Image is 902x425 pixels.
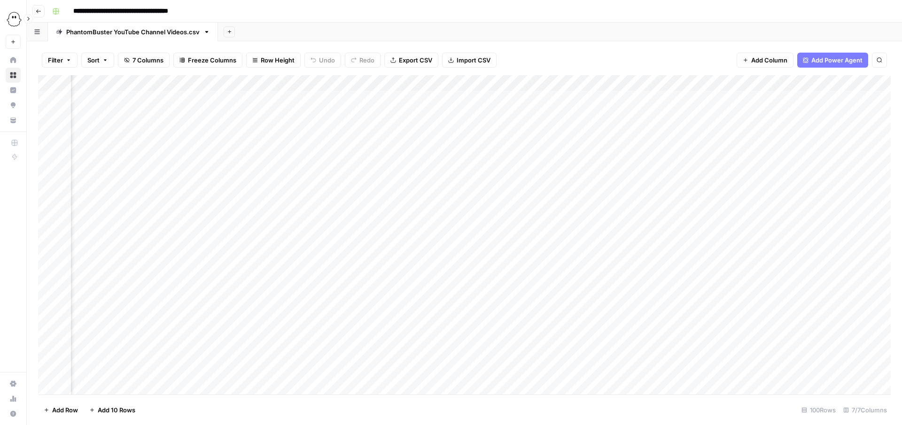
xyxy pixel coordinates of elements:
button: Undo [304,53,341,68]
button: Add Column [737,53,793,68]
span: Add Column [751,55,787,65]
span: Freeze Columns [188,55,236,65]
button: Row Height [246,53,301,68]
span: Redo [359,55,374,65]
a: PhantomBuster YouTube Channel Videos.csv [48,23,218,41]
a: Usage [6,391,21,406]
span: Import CSV [457,55,490,65]
button: Export CSV [384,53,438,68]
button: 7 Columns [118,53,170,68]
button: Workspace: PhantomBuster [6,8,21,31]
button: Add Power Agent [797,53,868,68]
button: Import CSV [442,53,497,68]
div: PhantomBuster YouTube Channel Videos.csv [66,27,200,37]
span: Add Row [52,405,78,415]
a: Your Data [6,113,21,128]
span: Add 10 Rows [98,405,135,415]
button: Freeze Columns [173,53,242,68]
button: Redo [345,53,381,68]
button: Add Row [38,402,84,417]
a: Browse [6,68,21,83]
a: Settings [6,376,21,391]
button: Sort [81,53,114,68]
span: Row Height [261,55,295,65]
img: PhantomBuster Logo [6,11,23,28]
span: Undo [319,55,335,65]
span: Sort [87,55,100,65]
button: Add 10 Rows [84,402,141,417]
span: Filter [48,55,63,65]
a: Insights [6,83,21,98]
span: Add Power Agent [811,55,863,65]
div: 100 Rows [798,402,840,417]
button: Filter [42,53,78,68]
button: Help + Support [6,406,21,421]
a: Opportunities [6,98,21,113]
a: Home [6,53,21,68]
span: 7 Columns [132,55,163,65]
span: Export CSV [399,55,432,65]
div: 7/7 Columns [840,402,891,417]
